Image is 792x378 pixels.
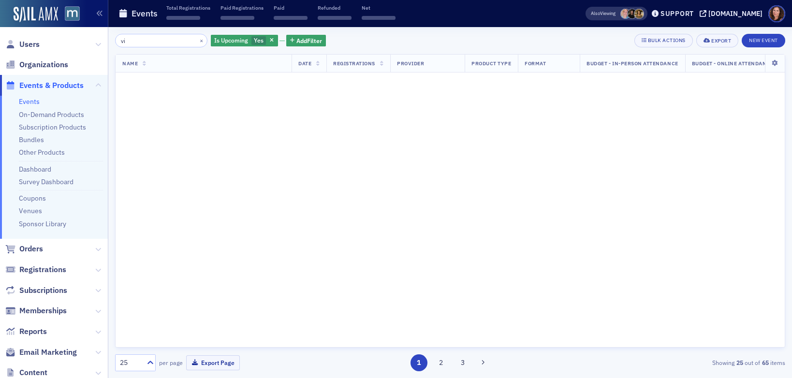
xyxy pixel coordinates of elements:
span: Laura Swann [634,9,644,19]
span: ‌ [220,16,254,20]
input: Search… [115,34,207,47]
button: New Event [742,34,785,47]
a: Memberships [5,305,67,316]
span: Memberships [19,305,67,316]
span: Name [122,60,138,67]
span: Is Upcoming [214,36,248,44]
p: Net [362,4,396,11]
span: Registrations [19,264,66,275]
div: Bulk Actions [648,38,686,43]
a: Survey Dashboard [19,177,73,186]
a: On-Demand Products [19,110,84,119]
a: Organizations [5,59,68,70]
a: Reports [5,326,47,337]
span: Add Filter [296,36,322,45]
span: Dee Sullivan [620,9,631,19]
span: Organizations [19,59,68,70]
span: Reports [19,326,47,337]
span: Date [298,60,311,67]
span: Budget - In-Person Attendance [587,60,678,67]
a: Venues [19,206,42,215]
button: × [197,36,206,44]
p: Total Registrations [166,4,210,11]
a: Dashboard [19,165,51,174]
span: ‌ [274,16,308,20]
span: Product Type [471,60,511,67]
div: Also [591,10,600,16]
span: Registrations [333,60,375,67]
button: Bulk Actions [634,34,693,47]
p: Paid Registrations [220,4,264,11]
a: Subscriptions [5,285,67,296]
a: Email Marketing [5,347,77,358]
a: Bundles [19,135,44,144]
span: Lauren McDonough [627,9,637,19]
a: Other Products [19,148,65,157]
a: View Homepage [58,6,80,23]
span: Yes [254,36,264,44]
span: ‌ [362,16,396,20]
img: SailAMX [14,7,58,22]
div: Yes [211,35,278,47]
span: Viewing [591,10,616,17]
a: Content [5,367,47,378]
p: Refunded [318,4,352,11]
span: ‌ [318,16,352,20]
span: Provider [397,60,424,67]
a: Sponsor Library [19,219,66,228]
a: Events & Products [5,80,84,91]
button: Export Page [186,355,240,370]
span: Budget - Online Attendance [692,60,774,67]
strong: 65 [760,358,770,367]
strong: 25 [734,358,745,367]
span: Content [19,367,47,378]
button: [DOMAIN_NAME] [700,10,766,17]
button: AddFilter [286,35,326,47]
span: Email Marketing [19,347,77,358]
a: Coupons [19,194,46,203]
button: 1 [411,354,427,371]
button: Export [696,34,738,47]
span: Subscriptions [19,285,67,296]
span: ‌ [166,16,200,20]
a: Events [19,97,40,106]
a: Users [5,39,40,50]
span: Profile [768,5,785,22]
span: Format [525,60,546,67]
button: 2 [432,354,449,371]
span: Events & Products [19,80,84,91]
div: Export [711,38,731,44]
div: [DOMAIN_NAME] [708,9,763,18]
a: New Event [742,35,785,44]
h1: Events [132,8,158,19]
a: Orders [5,244,43,254]
span: Users [19,39,40,50]
p: Paid [274,4,308,11]
button: 3 [455,354,471,371]
div: Showing out of items [569,358,785,367]
label: per page [159,358,183,367]
a: Subscription Products [19,123,86,131]
a: Registrations [5,264,66,275]
img: SailAMX [65,6,80,21]
div: Support [660,9,694,18]
span: Orders [19,244,43,254]
div: 25 [120,358,141,368]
